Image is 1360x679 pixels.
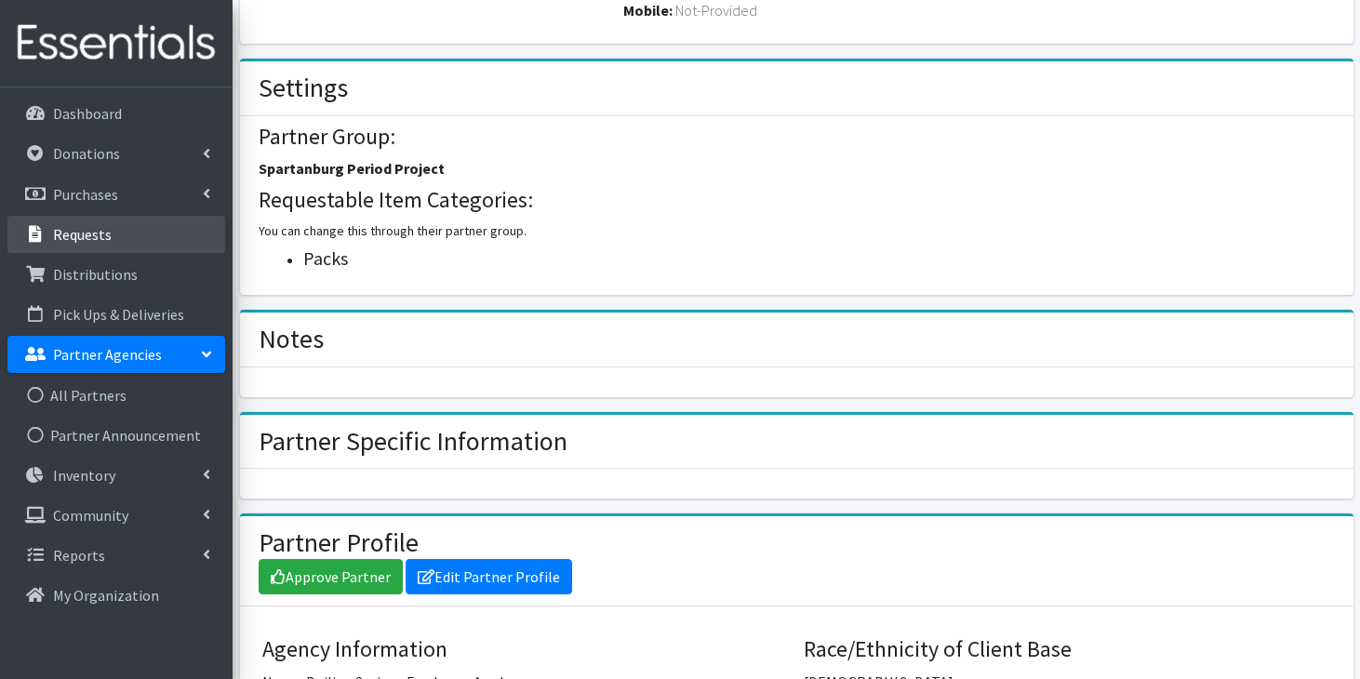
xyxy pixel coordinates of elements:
[53,144,120,163] p: Donations
[7,336,225,373] a: Partner Agencies
[259,187,1334,214] h4: Requestable Item Categories:
[303,246,348,270] span: Packs
[7,457,225,494] a: Inventory
[259,426,567,458] h2: Partner Specific Information
[259,157,445,180] label: Spartanburg Period Project
[259,324,324,355] h2: Notes
[259,559,403,594] a: Approve Partner
[804,636,1331,663] h4: Race/Ethnicity of Client Base
[259,73,348,104] h2: Settings
[7,95,225,132] a: Dashboard
[7,216,225,253] a: Requests
[53,185,118,204] p: Purchases
[259,124,1334,151] h4: Partner Group:
[53,104,122,123] p: Dashboard
[7,497,225,534] a: Community
[53,265,138,284] p: Distributions
[7,176,225,213] a: Purchases
[53,506,128,525] p: Community
[7,12,225,74] img: HumanEssentials
[675,1,757,20] span: Not-Provided
[53,305,184,324] p: Pick Ups & Deliveries
[7,256,225,293] a: Distributions
[259,221,1334,241] p: You can change this through their partner group.
[7,417,225,454] a: Partner Announcement
[262,636,790,663] h4: Agency Information
[7,537,225,574] a: Reports
[7,135,225,172] a: Donations
[406,559,572,594] a: Edit Partner Profile
[53,225,112,244] p: Requests
[7,377,225,414] a: All Partners
[53,466,115,485] p: Inventory
[53,546,105,565] p: Reports
[53,345,162,364] p: Partner Agencies
[259,527,419,559] h2: Partner Profile
[7,296,225,333] a: Pick Ups & Deliveries
[53,586,159,605] p: My Organization
[7,577,225,614] a: My Organization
